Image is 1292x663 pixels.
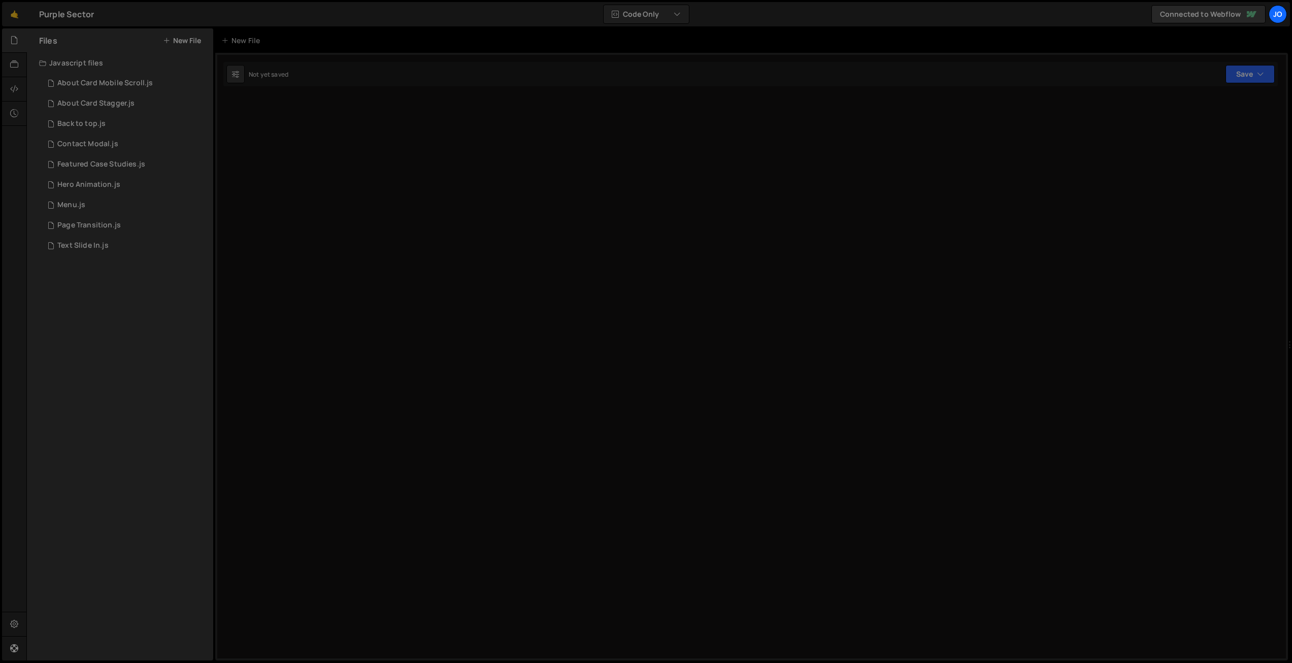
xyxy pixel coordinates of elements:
button: New File [163,37,201,45]
div: New File [221,36,264,46]
div: 16277/44048.js [39,134,213,154]
a: Jo [1269,5,1287,23]
div: Back to top.js [57,119,106,128]
div: 16277/44071.js [39,114,213,134]
div: Menu.js [57,201,85,210]
div: 16277/44633.js [39,215,213,236]
div: 16277/43936.js [39,175,213,195]
a: 🤙 [2,2,27,26]
div: Hero Animation.js [57,180,120,189]
div: 16277/43964.js [39,236,213,256]
div: Contact Modal.js [57,140,118,149]
div: 16277/43910.js [39,195,213,215]
div: Page Transition.js [57,221,121,230]
div: Not yet saved [249,70,288,79]
button: Code Only [604,5,689,23]
div: About Card Mobile Scroll.js [57,79,153,88]
a: Connected to Webflow [1151,5,1266,23]
button: Save [1225,65,1275,83]
div: About Card Stagger.js [57,99,135,108]
div: Text Slide In.js [57,241,109,250]
div: Javascript files [27,53,213,73]
div: 16277/44772.js [39,73,213,93]
div: Purple Sector [39,8,94,20]
div: 16277/44771.js [39,93,213,114]
div: Featured Case Studies.js [57,160,145,169]
div: 16277/43991.js [39,154,213,175]
h2: Files [39,35,57,46]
